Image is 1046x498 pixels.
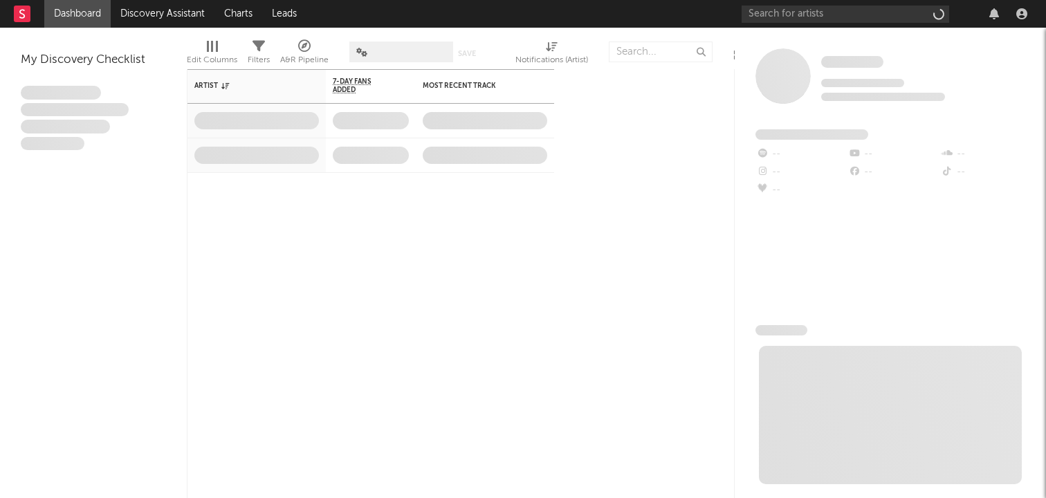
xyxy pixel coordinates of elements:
a: Some Artist [821,55,883,69]
div: A&R Pipeline [280,35,329,75]
div: My Discovery Checklist [21,52,166,68]
div: A&R Pipeline [280,52,329,68]
span: Praesent ac interdum [21,120,110,133]
div: Filters [248,35,270,75]
span: Lorem ipsum dolor [21,86,101,100]
span: Aliquam viverra [21,137,84,151]
div: -- [755,163,847,181]
div: -- [847,163,939,181]
span: Fans Added by Platform [755,129,868,140]
button: Save [458,50,476,57]
span: Some Artist [821,56,883,68]
div: -- [755,145,847,163]
input: Search for artists [742,6,949,23]
div: Edit Columns [187,52,237,68]
div: Edit Columns [187,35,237,75]
span: News Feed [755,325,807,335]
span: Integer aliquet in purus et [21,103,129,117]
span: 0 fans last week [821,93,945,101]
span: Tracking Since: [DATE] [821,79,904,87]
span: 7-Day Fans Added [333,77,388,94]
div: -- [940,145,1032,163]
div: Filters [248,52,270,68]
div: Notifications (Artist) [515,35,588,75]
div: Notifications (Artist) [515,52,588,68]
div: Most Recent Track [423,82,526,90]
div: Artist [194,82,298,90]
div: -- [755,181,847,199]
div: -- [940,163,1032,181]
input: Search... [609,41,713,62]
div: -- [847,145,939,163]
